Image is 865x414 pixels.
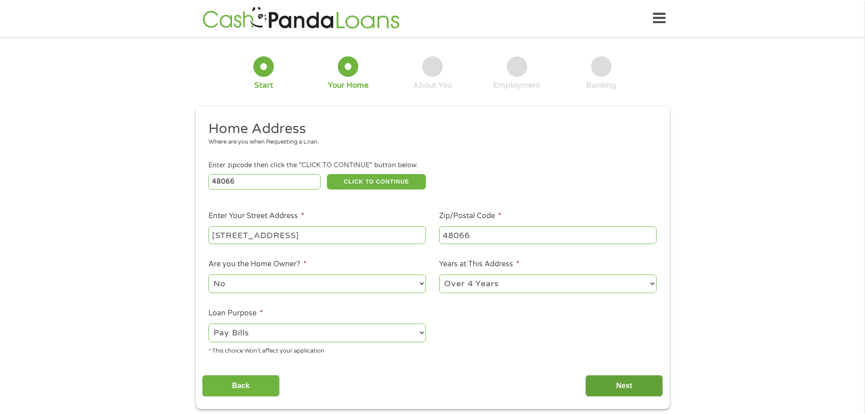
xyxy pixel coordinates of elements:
[200,5,402,31] img: GetLoanNow Logo
[585,375,663,397] input: Next
[208,226,426,244] input: 1 Main Street
[208,211,304,221] label: Enter Your Street Address
[439,211,501,221] label: Zip/Postal Code
[208,259,306,269] label: Are you the Home Owner?
[328,80,369,90] div: Your Home
[208,344,426,356] div: * This choice Won’t affect your application
[327,174,426,190] button: CLICK TO CONTINUE
[413,80,452,90] div: About You
[439,259,519,269] label: Years at This Address
[208,174,321,190] input: Enter Zipcode (e.g 01510)
[254,80,273,90] div: Start
[208,120,650,138] h2: Home Address
[202,375,280,397] input: Back
[208,138,650,147] div: Where are you when Requesting a Loan.
[493,80,540,90] div: Employment
[208,160,656,170] div: Enter zipcode then click the "CLICK TO CONTINUE" button below.
[586,80,616,90] div: Banking
[208,309,263,318] label: Loan Purpose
